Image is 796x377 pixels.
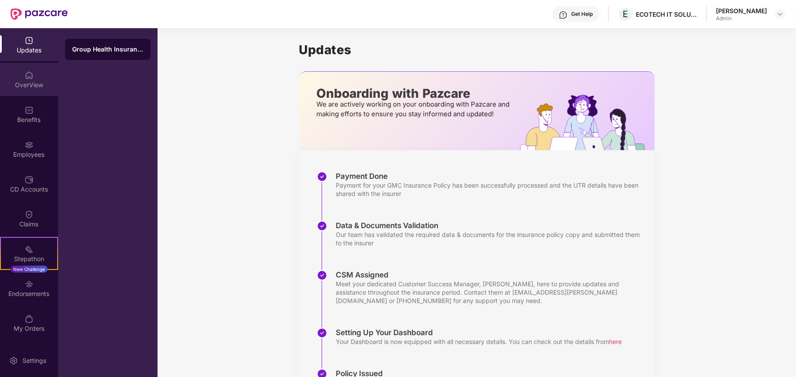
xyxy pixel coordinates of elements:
[317,171,327,182] img: svg+xml;base64,PHN2ZyBpZD0iU3RlcC1Eb25lLTMyeDMyIiB4bWxucz0iaHR0cDovL3d3dy53My5vcmcvMjAwMC9zdmciIH...
[336,221,646,230] div: Data & Documents Validation
[636,10,697,18] div: ECOTECH IT SOLUTIONS PRIVATE LIMITED
[299,42,655,57] h1: Updates
[25,210,33,219] img: svg+xml;base64,PHN2ZyBpZD0iQ2xhaW0iIHhtbG5zPSJodHRwOi8vd3d3LnczLm9yZy8yMDAwL3N2ZyIgd2lkdGg9IjIwIi...
[317,89,513,97] p: Onboarding with Pazcare
[609,338,622,345] span: here
[317,328,327,338] img: svg+xml;base64,PHN2ZyBpZD0iU3RlcC1Eb25lLTMyeDMyIiB4bWxucz0iaHR0cDovL3d3dy53My5vcmcvMjAwMC9zdmciIH...
[571,11,593,18] div: Get Help
[25,71,33,80] img: svg+xml;base64,PHN2ZyBpZD0iSG9tZSIgeG1sbnM9Imh0dHA6Ly93d3cudzMub3JnLzIwMDAvc3ZnIiB3aWR0aD0iMjAiIG...
[25,140,33,149] img: svg+xml;base64,PHN2ZyBpZD0iRW1wbG95ZWVzIiB4bWxucz0iaHR0cDovL3d3dy53My5vcmcvMjAwMC9zdmciIHdpZHRoPS...
[25,314,33,323] img: svg+xml;base64,PHN2ZyBpZD0iTXlfT3JkZXJzIiBkYXRhLW5hbWU9Ik15IE9yZGVycyIgeG1sbnM9Imh0dHA6Ly93d3cudz...
[716,15,767,22] div: Admin
[336,328,622,337] div: Setting Up Your Dashboard
[716,7,767,15] div: [PERSON_NAME]
[336,337,622,346] div: Your Dashboard is now equipped with all necessary details. You can check out the details from
[559,11,568,19] img: svg+xml;base64,PHN2ZyBpZD0iSGVscC0zMngzMiIgeG1sbnM9Imh0dHA6Ly93d3cudzMub3JnLzIwMDAvc3ZnIiB3aWR0aD...
[336,270,646,280] div: CSM Assigned
[336,280,646,305] div: Meet your dedicated Customer Success Manager, [PERSON_NAME], here to provide updates and assistan...
[1,255,57,263] div: Stepathon
[317,270,327,281] img: svg+xml;base64,PHN2ZyBpZD0iU3RlcC1Eb25lLTMyeDMyIiB4bWxucz0iaHR0cDovL3d3dy53My5vcmcvMjAwMC9zdmciIH...
[11,266,48,273] div: New Challenge
[317,100,513,119] p: We are actively working on your onboarding with Pazcare and making efforts to ensure you stay inf...
[9,356,18,365] img: svg+xml;base64,PHN2ZyBpZD0iU2V0dGluZy0yMHgyMCIgeG1sbnM9Imh0dHA6Ly93d3cudzMub3JnLzIwMDAvc3ZnIiB3aW...
[25,36,33,45] img: svg+xml;base64,PHN2ZyBpZD0iVXBkYXRlZCIgeG1sbnM9Imh0dHA6Ly93d3cudzMub3JnLzIwMDAvc3ZnIiB3aWR0aD0iMj...
[336,230,646,247] div: Our team has validated the required data & documents for the insurance policy copy and submitted ...
[520,95,654,150] img: hrOnboarding
[20,356,49,365] div: Settings
[72,45,143,54] div: Group Health Insurance
[336,171,646,181] div: Payment Done
[25,106,33,115] img: svg+xml;base64,PHN2ZyBpZD0iQmVuZWZpdHMiIHhtbG5zPSJodHRwOi8vd3d3LnczLm9yZy8yMDAwL3N2ZyIgd2lkdGg9Ij...
[777,11,784,18] img: svg+xml;base64,PHN2ZyBpZD0iRHJvcGRvd24tMzJ4MzIiIHhtbG5zPSJodHRwOi8vd3d3LnczLm9yZy8yMDAwL3N2ZyIgd2...
[25,245,33,254] img: svg+xml;base64,PHN2ZyB4bWxucz0iaHR0cDovL3d3dy53My5vcmcvMjAwMC9zdmciIHdpZHRoPSIyMSIgaGVpZ2h0PSIyMC...
[25,175,33,184] img: svg+xml;base64,PHN2ZyBpZD0iQ0RfQWNjb3VudHMiIGRhdGEtbmFtZT0iQ0QgQWNjb3VudHMiIHhtbG5zPSJodHRwOi8vd3...
[336,181,646,198] div: Payment for your GMC Insurance Policy has been successfully processed and the UTR details have be...
[317,221,327,231] img: svg+xml;base64,PHN2ZyBpZD0iU3RlcC1Eb25lLTMyeDMyIiB4bWxucz0iaHR0cDovL3d3dy53My5vcmcvMjAwMC9zdmciIH...
[25,280,33,288] img: svg+xml;base64,PHN2ZyBpZD0iRW5kb3JzZW1lbnRzIiB4bWxucz0iaHR0cDovL3d3dy53My5vcmcvMjAwMC9zdmciIHdpZH...
[623,9,628,19] span: E
[11,8,68,20] img: New Pazcare Logo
